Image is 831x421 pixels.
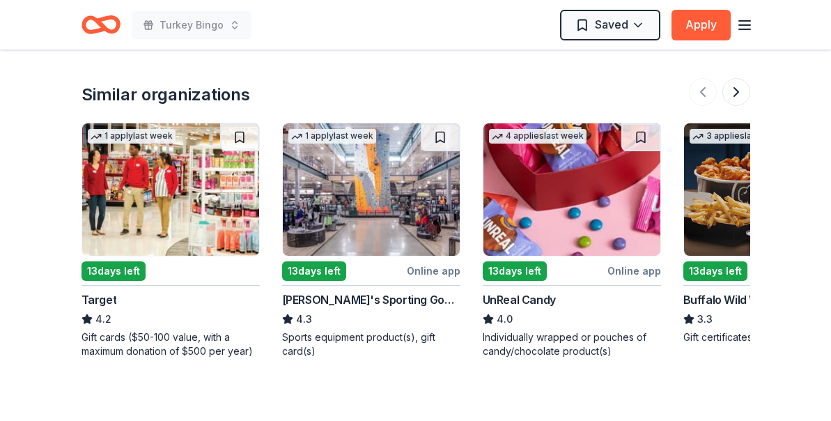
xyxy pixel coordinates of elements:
div: 1 apply last week [288,129,376,144]
div: 4 applies last week [489,129,587,144]
div: Online app [607,262,661,280]
a: Image for Dick's Sporting Goods1 applylast week13days leftOnline app[PERSON_NAME]'s Sporting Good... [282,123,460,358]
a: Image for UnReal Candy4 applieslast week13days leftOnline appUnReal Candy4.0Individually wrapped ... [483,123,661,358]
img: Image for Dick's Sporting Goods [283,123,460,256]
div: [PERSON_NAME]'s Sporting Goods [282,291,460,308]
div: Buffalo Wild Wings [683,291,782,308]
a: Home [81,8,121,41]
div: 3 applies last week [690,129,787,144]
a: Image for Target1 applylast week13days leftTarget4.2Gift cards ($50-100 value, with a maximum don... [81,123,260,358]
button: Turkey Bingo [132,11,251,39]
div: Target [81,291,117,308]
span: Turkey Bingo [160,17,224,33]
div: 13 days left [683,261,747,281]
div: Sports equipment product(s), gift card(s) [282,330,460,358]
div: 13 days left [483,261,547,281]
div: Individually wrapped or pouches of candy/chocolate product(s) [483,330,661,358]
button: Saved [560,10,660,40]
span: 3.3 [697,311,713,328]
img: Image for UnReal Candy [483,123,660,256]
span: 4.3 [296,311,312,328]
button: Apply [671,10,731,40]
div: Gift cards ($50-100 value, with a maximum donation of $500 per year) [81,330,260,358]
span: 4.2 [95,311,111,328]
div: UnReal Candy [483,291,556,308]
img: Image for Target [82,123,259,256]
div: Similar organizations [81,84,250,106]
span: Saved [595,15,628,33]
div: Online app [407,262,460,280]
div: 13 days left [81,261,146,281]
span: 4.0 [497,311,513,328]
div: 1 apply last week [88,129,176,144]
div: 13 days left [282,261,346,281]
